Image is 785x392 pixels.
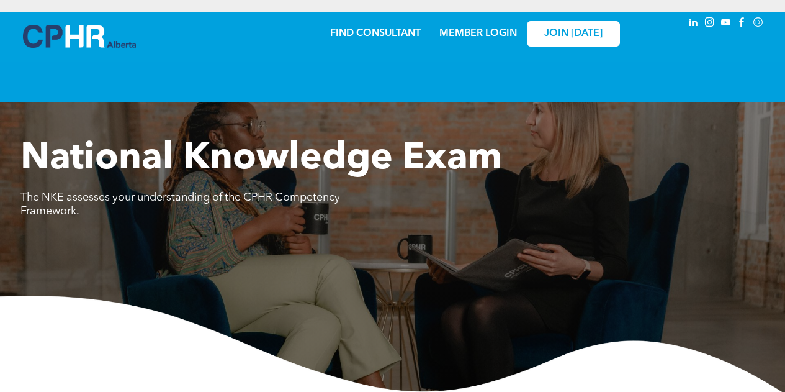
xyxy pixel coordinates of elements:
[20,192,340,217] span: The NKE assesses your understanding of the CPHR Competency Framework.
[439,29,517,39] a: MEMBER LOGIN
[719,16,733,32] a: youtube
[687,16,701,32] a: linkedin
[23,25,136,48] img: A blue and white logo for cp alberta
[735,16,749,32] a: facebook
[703,16,717,32] a: instagram
[330,29,421,39] a: FIND CONSULTANT
[544,28,603,40] span: JOIN [DATE]
[751,16,765,32] a: Social network
[527,21,620,47] a: JOIN [DATE]
[20,140,502,178] span: National Knowledge Exam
